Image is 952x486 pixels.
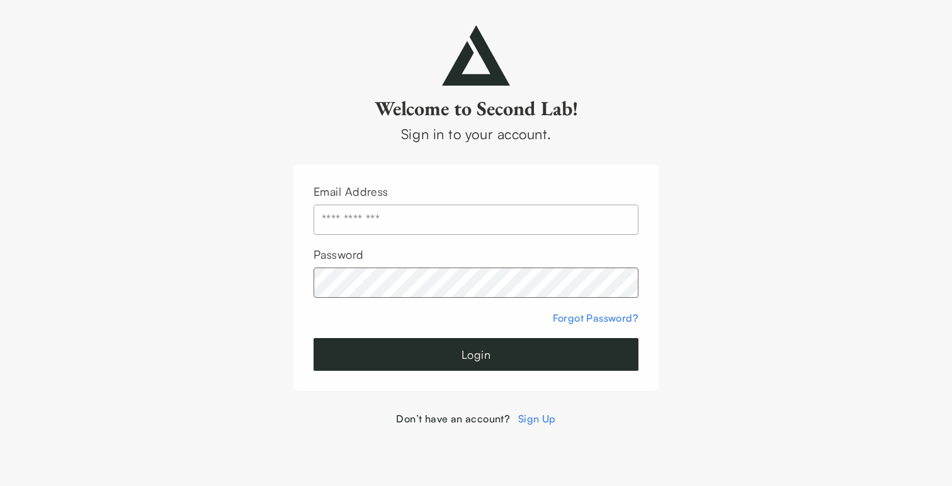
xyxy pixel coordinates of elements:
[553,312,638,324] a: Forgot Password?
[314,247,364,261] label: Password
[518,412,556,425] a: Sign Up
[314,184,388,198] label: Email Address
[293,123,659,144] div: Sign in to your account.
[442,25,510,86] img: secondlab-logo
[293,96,659,121] h2: Welcome to Second Lab!
[293,411,659,426] div: Don’t have an account?
[314,338,638,371] button: Login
